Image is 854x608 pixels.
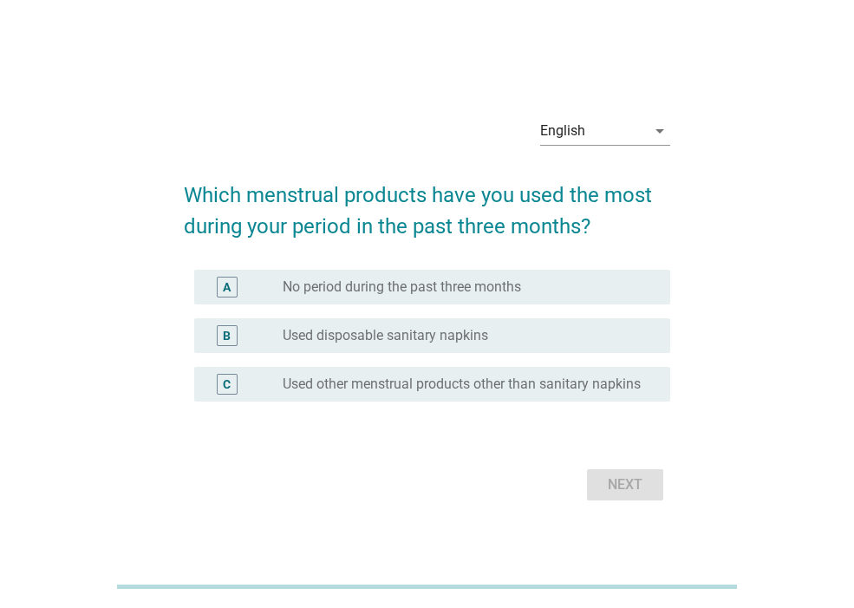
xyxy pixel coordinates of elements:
i: arrow_drop_down [649,121,670,141]
label: No period during the past three months [283,278,521,296]
div: A [223,278,231,296]
h2: Which menstrual products have you used the most during your period in the past three months? [184,162,670,242]
label: Used disposable sanitary napkins [283,327,488,344]
div: English [540,123,585,139]
div: C [223,375,231,393]
label: Used other menstrual products other than sanitary napkins [283,376,641,393]
div: B [223,326,231,344]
